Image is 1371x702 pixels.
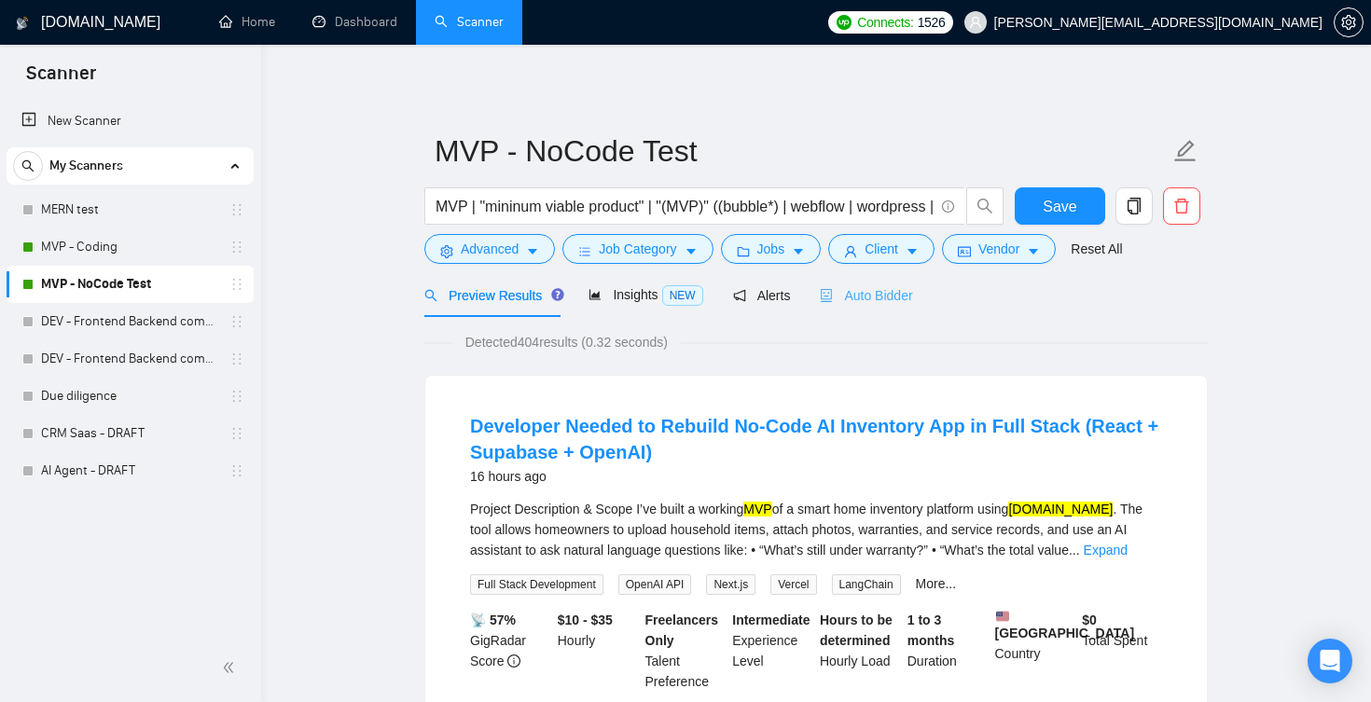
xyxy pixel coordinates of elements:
div: Country [991,610,1079,692]
span: OpenAI API [618,574,692,595]
button: idcardVendorcaret-down [942,234,1056,264]
img: upwork-logo.png [837,15,852,30]
span: idcard [958,244,971,258]
span: Detected 404 results (0.32 seconds) [452,332,681,352]
span: Next.js [706,574,755,595]
li: My Scanners [7,147,254,489]
b: Freelancers Only [645,613,719,648]
b: Intermediate [732,613,810,627]
span: caret-down [792,244,805,258]
input: Scanner name... [435,128,1170,174]
span: Full Stack Development [470,574,603,595]
button: search [966,187,1004,225]
span: ... [1069,543,1080,557]
img: logo [16,8,29,38]
span: holder [229,351,244,366]
span: Vendor [978,239,1019,259]
span: LangChain [832,574,901,595]
span: Insights [589,287,702,302]
a: CRM Saas - DRAFT [41,415,218,452]
span: NEW [662,285,703,306]
div: GigRadar Score [466,610,554,692]
b: 📡 57% [470,613,516,627]
span: Scanner [11,60,111,99]
a: More... [916,576,957,591]
b: $ 0 [1082,613,1097,627]
a: DEV - Frontend Backend combinations EU, [GEOGRAPHIC_DATA] [41,340,218,378]
span: copy [1116,198,1152,214]
span: Vercel [770,574,816,595]
a: homeHome [219,14,275,30]
div: Hourly Load [816,610,904,692]
span: setting [440,244,453,258]
span: caret-down [685,244,698,258]
span: area-chart [589,288,602,301]
span: double-left [222,658,241,677]
span: holder [229,240,244,255]
span: Save [1043,195,1076,218]
a: Due diligence [41,378,218,415]
a: MVP - NoCode Test [41,266,218,303]
span: delete [1164,198,1199,214]
span: Client [865,239,898,259]
span: folder [737,244,750,258]
span: info-circle [507,654,520,668]
div: Talent Preference [642,610,729,692]
img: 🇺🇸 [996,610,1009,623]
span: caret-down [1027,244,1040,258]
b: [GEOGRAPHIC_DATA] [995,610,1135,640]
span: Jobs [757,239,785,259]
div: Experience Level [728,610,816,692]
b: 1 to 3 months [907,613,955,648]
button: Save [1015,187,1105,225]
button: barsJob Categorycaret-down [562,234,713,264]
span: notification [733,289,746,302]
div: Total Spent [1078,610,1166,692]
span: robot [820,289,833,302]
button: copy [1115,187,1153,225]
span: caret-down [906,244,919,258]
span: Preview Results [424,288,559,303]
b: Hours to be determined [820,613,893,648]
div: Open Intercom Messenger [1308,639,1352,683]
input: Search Freelance Jobs... [436,195,934,218]
span: holder [229,314,244,329]
mark: MVP [743,502,771,516]
span: user [844,244,857,258]
span: search [967,198,1003,214]
span: My Scanners [49,147,123,185]
a: Expand [1084,543,1128,557]
button: search [13,151,43,181]
button: userClientcaret-down [828,234,935,264]
a: MVP - Coding [41,228,218,266]
span: Alerts [733,288,791,303]
span: user [969,16,982,29]
a: New Scanner [21,103,239,140]
a: MERN test [41,191,218,228]
a: Developer Needed to Rebuild No-Code AI Inventory App in Full Stack (React + Supabase + OpenAI) [470,416,1158,462]
a: setting [1334,15,1364,30]
div: Duration [904,610,991,692]
span: holder [229,202,244,217]
button: folderJobscaret-down [721,234,822,264]
b: $10 - $35 [558,613,613,627]
button: settingAdvancedcaret-down [424,234,555,264]
span: setting [1335,15,1363,30]
a: AI Agent - DRAFT [41,452,218,489]
span: Connects: [857,12,913,33]
span: search [14,159,42,172]
mark: [DOMAIN_NAME] [1008,502,1113,516]
div: 16 hours ago [470,465,1162,488]
a: searchScanner [435,14,504,30]
span: Advanced [461,239,519,259]
span: holder [229,277,244,292]
button: delete [1163,187,1200,225]
a: Reset All [1071,239,1122,259]
div: Tooltip anchor [549,286,566,303]
span: holder [229,389,244,404]
li: New Scanner [7,103,254,140]
span: 1526 [918,12,946,33]
span: search [424,289,437,302]
span: caret-down [526,244,539,258]
span: edit [1173,139,1198,163]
